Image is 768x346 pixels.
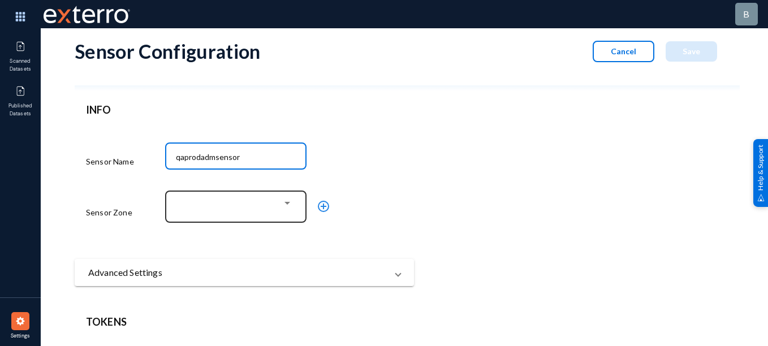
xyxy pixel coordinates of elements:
[3,5,37,29] img: app launcher
[593,41,654,62] button: Cancel
[44,6,130,23] img: exterro-work-mark.svg
[75,259,414,286] mat-expansion-panel-header: Advanced Settings
[15,85,26,97] img: icon-published.svg
[317,200,330,213] mat-icon: add_circle_outline
[86,189,165,236] div: Sensor Zone
[757,194,765,201] img: help_support.svg
[41,3,128,26] span: Exterro
[15,315,26,327] img: icon-settings.svg
[743,7,749,21] div: b
[2,58,39,73] span: Scanned Datasets
[666,41,717,62] button: Save
[581,46,654,56] a: Cancel
[88,266,387,279] mat-panel-title: Advanced Settings
[86,102,403,118] header: INFO
[75,40,261,63] div: Sensor Configuration
[86,140,165,183] div: Sensor Name
[86,314,728,330] header: Tokens
[176,152,301,162] input: Name
[743,8,749,19] span: b
[15,41,26,52] img: icon-published.svg
[2,102,39,118] span: Published Datasets
[2,332,39,340] span: Settings
[611,46,636,56] span: Cancel
[683,46,700,56] span: Save
[753,139,768,207] div: Help & Support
